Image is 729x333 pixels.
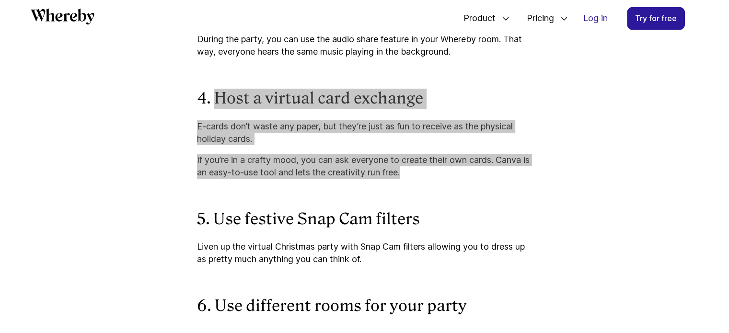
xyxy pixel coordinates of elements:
svg: Whereby [31,8,94,24]
p: If you’re in a crafty mood, you can ask everyone to create their own cards. Canva is an easy-to-u... [197,154,532,179]
span: Pricing [517,2,556,34]
a: Try for free [627,7,685,30]
p: E-cards don’t waste any paper, but they’re just as fun to receive as the physical holiday cards. [197,120,532,145]
strong: 6. Use different rooms for your party [197,297,467,315]
p: Liven up the virtual Christmas party with Snap Cam filters allowing you to dress up as pretty muc... [197,241,532,265]
p: During the party, you can use the audio share feature in your Whereby room. That way, everyone he... [197,33,532,58]
strong: 4. Host a virtual card exchange [197,89,423,107]
strong: 5. Use festive Snap Cam filters [197,210,420,228]
a: Log in [576,7,615,29]
span: Product [454,2,498,34]
a: Whereby [31,8,94,28]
